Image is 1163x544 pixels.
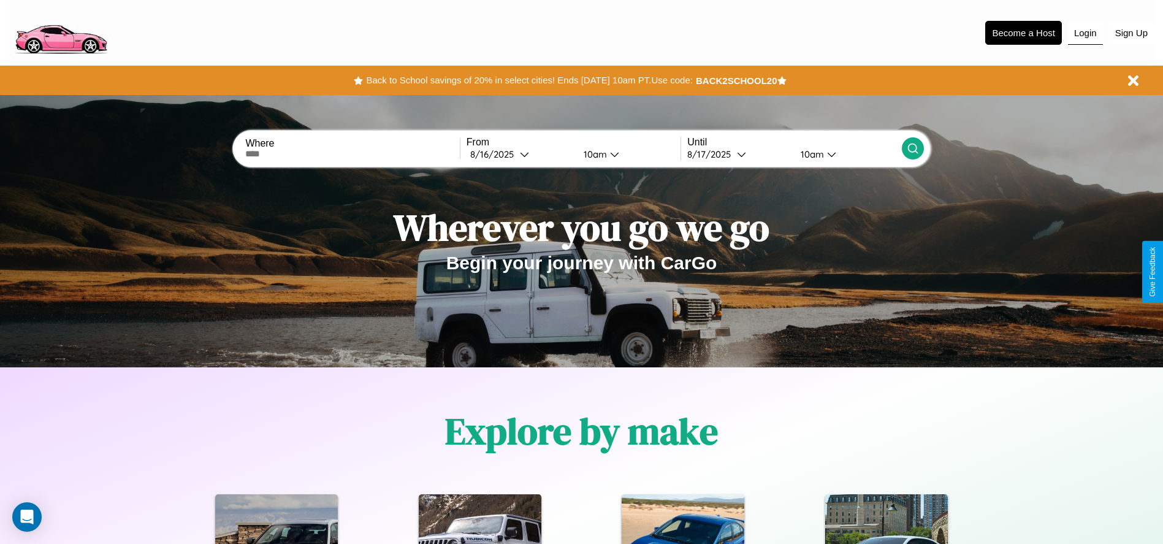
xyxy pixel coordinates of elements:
button: Become a Host [985,21,1062,45]
img: logo [9,6,112,57]
div: 8 / 17 / 2025 [687,148,737,160]
label: From [467,137,681,148]
div: 10am [578,148,610,160]
button: Back to School savings of 20% in select cities! Ends [DATE] 10am PT.Use code: [363,72,695,89]
button: Login [1068,21,1103,45]
button: 10am [791,148,902,161]
div: Open Intercom Messenger [12,502,42,532]
button: Sign Up [1109,21,1154,44]
b: BACK2SCHOOL20 [696,75,777,86]
button: 10am [574,148,681,161]
div: Give Feedback [1148,247,1157,297]
button: 8/16/2025 [467,148,574,161]
div: 8 / 16 / 2025 [470,148,520,160]
label: Until [687,137,901,148]
div: 10am [795,148,827,160]
label: Where [245,138,459,149]
h1: Explore by make [445,406,718,456]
